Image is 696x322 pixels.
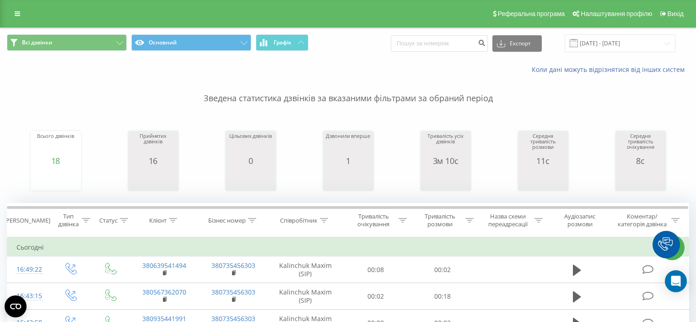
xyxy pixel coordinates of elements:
td: 00:02 [409,257,475,283]
td: 00:08 [343,257,409,283]
button: Всі дзвінки [7,34,127,51]
span: Всі дзвінки [22,39,52,46]
div: Співробітник [280,217,318,224]
div: Тип дзвінка [58,213,79,228]
p: Зведена статистика дзвінків за вказаними фільтрами за обраний період [7,74,689,104]
td: Сьогодні [7,238,689,257]
div: Прийнятих дзвінків [130,133,176,156]
span: Вихід [668,10,684,17]
div: 16:49:22 [16,261,41,278]
input: Пошук за номером [391,35,488,52]
td: 00:02 [343,283,409,310]
div: Цільових дзвінків [229,133,271,156]
a: 380639541494 [142,261,186,270]
a: 380567362070 [142,288,186,296]
div: 16:43:15 [16,287,41,305]
button: Експорт [492,35,542,52]
button: Графік [256,34,308,51]
span: Налаштування профілю [581,10,652,17]
div: Статус [99,217,118,224]
button: Open CMP widget [5,295,27,317]
div: 8с [618,156,664,165]
div: Всього дзвінків [37,133,74,156]
div: 18 [37,156,74,165]
div: Тривалість усіх дзвінків [423,133,469,156]
div: Бізнес номер [208,217,246,224]
td: 00:18 [409,283,475,310]
td: Kalinchuk Maxim (SIP) [268,257,343,283]
div: 11с [520,156,566,165]
div: [PERSON_NAME] [4,217,50,224]
div: Тривалість розмови [417,213,463,228]
a: 380735456303 [211,261,255,270]
div: Коментар/категорія дзвінка [615,213,669,228]
a: Коли дані можуть відрізнятися вiд інших систем [532,65,689,74]
div: Аудіозапис розмови [553,213,607,228]
div: Середня тривалість очікування [618,133,664,156]
button: Основний [131,34,251,51]
div: 0 [229,156,271,165]
div: 3м 10с [423,156,469,165]
div: 16 [130,156,176,165]
div: Назва схеми переадресації [484,213,532,228]
td: Kalinchuk Maxim (SIP) [268,283,343,310]
div: Клієнт [149,217,167,224]
div: 1 [326,156,370,165]
div: Середня тривалість розмови [520,133,566,156]
div: Open Intercom Messenger [665,270,687,292]
div: Тривалість очікування [351,213,397,228]
span: Графік [274,39,291,46]
a: 380735456303 [211,288,255,296]
div: Дзвонили вперше [326,133,370,156]
span: Реферальна програма [498,10,565,17]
